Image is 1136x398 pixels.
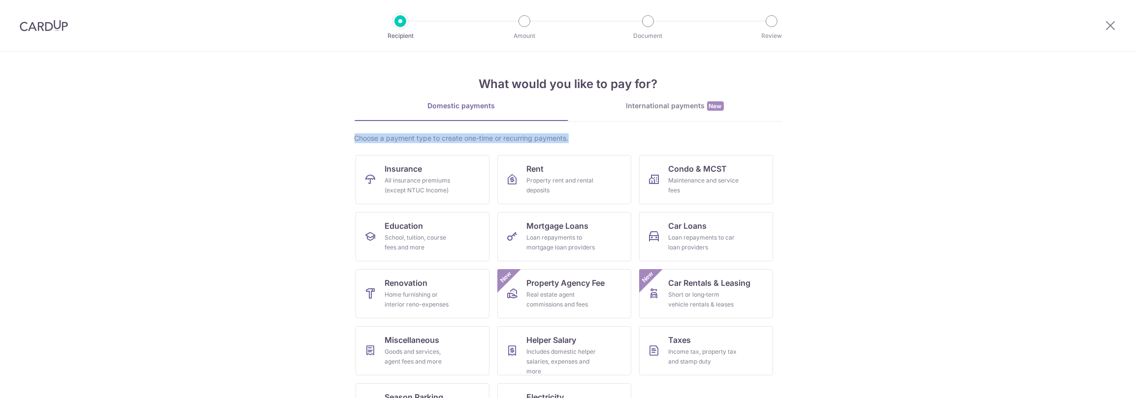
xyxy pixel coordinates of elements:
span: Rent [527,163,544,175]
span: Insurance [385,163,422,175]
span: Car Rentals & Leasing [669,277,751,289]
div: Income tax, property tax and stamp duty [669,347,740,367]
span: Helper Salary [527,334,577,346]
span: Car Loans [669,220,707,232]
span: Condo & MCST [669,163,727,175]
div: Property rent and rental deposits [527,176,598,195]
div: All insurance premiums (except NTUC Income) [385,176,456,195]
a: InsuranceAll insurance premiums (except NTUC Income) [356,155,489,204]
a: TaxesIncome tax, property tax and stamp duty [639,326,773,375]
span: Education [385,220,423,232]
div: Domestic payments [355,101,568,111]
h4: What would you like to pay for? [355,75,782,93]
p: Amount [488,31,561,41]
div: Loan repayments to mortgage loan providers [527,233,598,252]
p: Recipient [364,31,437,41]
div: Goods and services, agent fees and more [385,347,456,367]
a: Car LoansLoan repayments to car loan providers [639,212,773,261]
img: CardUp [20,20,68,31]
div: Loan repayments to car loan providers [669,233,740,252]
span: New [639,269,655,285]
div: Home furnishing or interior reno-expenses [385,290,456,309]
span: New [497,269,514,285]
div: Maintenance and service fees [669,176,740,195]
span: Miscellaneous [385,334,440,346]
a: Car Rentals & LeasingShort or long‑term vehicle rentals & leasesNew [639,269,773,318]
div: Choose a payment type to create one-time or recurring payments. [355,133,782,143]
a: EducationSchool, tuition, course fees and more [356,212,489,261]
a: Mortgage LoansLoan repayments to mortgage loan providers [497,212,631,261]
div: Short or long‑term vehicle rentals & leases [669,290,740,309]
span: Property Agency Fee [527,277,605,289]
p: Document [612,31,684,41]
span: Renovation [385,277,428,289]
span: Mortgage Loans [527,220,589,232]
a: Condo & MCSTMaintenance and service fees [639,155,773,204]
p: Review [735,31,808,41]
a: Property Agency FeeReal estate agent commissions and feesNew [497,269,631,318]
a: Helper SalaryIncludes domestic helper salaries, expenses and more [497,326,631,375]
div: Real estate agent commissions and fees [527,290,598,309]
span: New [707,101,724,111]
a: MiscellaneousGoods and services, agent fees and more [356,326,489,375]
a: RentProperty rent and rental deposits [497,155,631,204]
div: School, tuition, course fees and more [385,233,456,252]
a: RenovationHome furnishing or interior reno-expenses [356,269,489,318]
span: Taxes [669,334,691,346]
div: International payments [568,101,782,111]
div: Includes domestic helper salaries, expenses and more [527,347,598,376]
